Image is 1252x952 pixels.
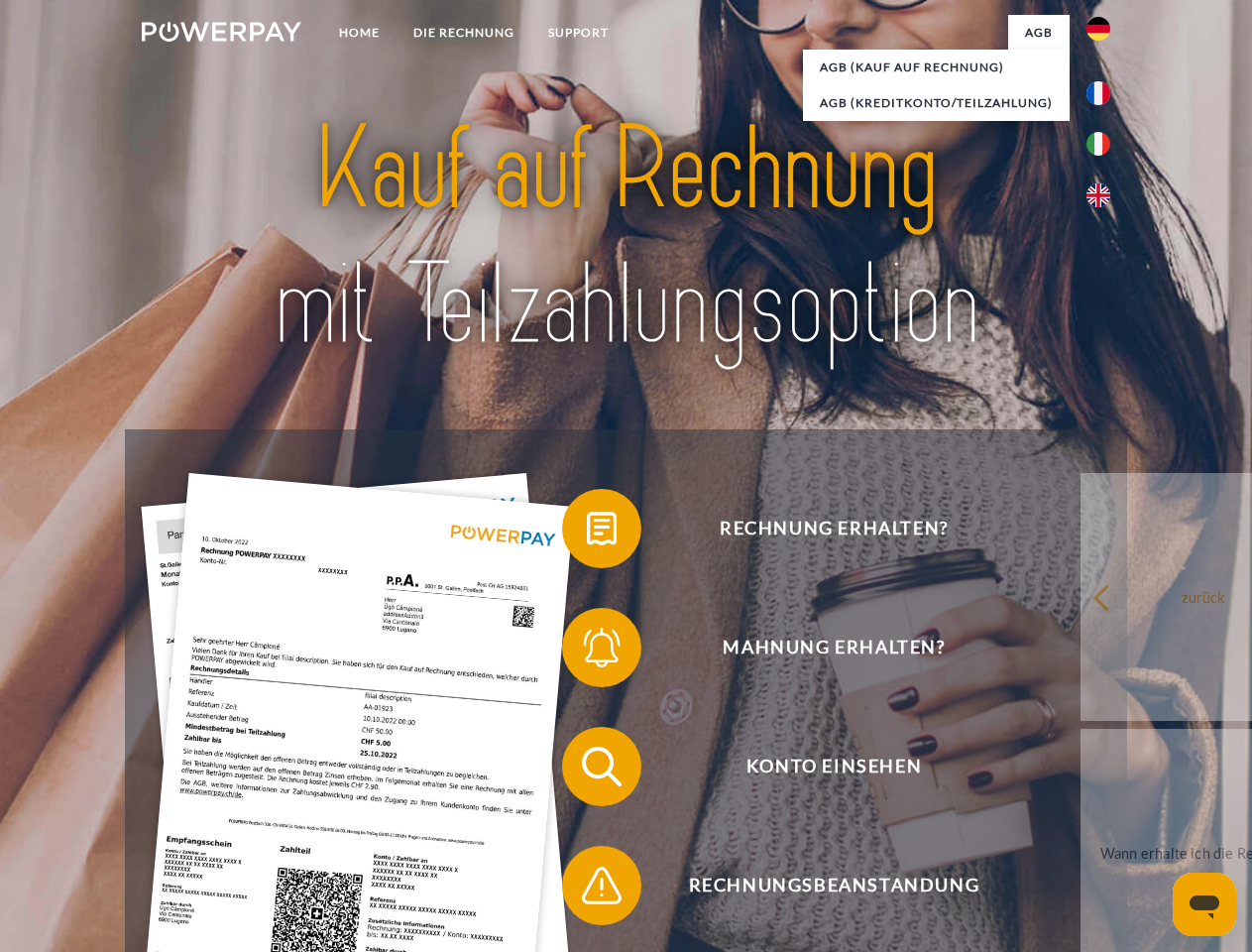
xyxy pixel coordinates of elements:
[591,489,1077,568] span: Rechnung erhalten?
[577,742,626,791] img: qb_search.svg
[577,861,626,910] img: qb_warning.svg
[322,15,397,51] a: Home
[591,727,1077,806] span: Konto einsehen
[577,623,626,672] img: qb_bell.svg
[591,608,1077,687] span: Mahnung erhalten?
[591,846,1077,925] span: Rechnungsbeanstandung
[577,504,626,553] img: qb_bill.svg
[1008,15,1070,51] a: agb
[562,608,1078,687] button: Mahnung erhalten?
[397,15,531,51] a: DIE RECHNUNG
[803,50,1070,85] a: AGB (Kauf auf Rechnung)
[531,15,626,51] a: SUPPORT
[1086,183,1110,207] img: en
[562,489,1078,568] button: Rechnung erhalten?
[1173,873,1236,936] iframe: Schaltfläche zum Öffnen des Messaging-Fensters
[1086,81,1110,105] img: fr
[142,22,301,42] img: logo-powerpay-white.svg
[1086,17,1110,41] img: de
[562,846,1078,925] button: Rechnungsbeanstandung
[803,85,1070,121] a: AGB (Kreditkonto/Teilzahlung)
[189,95,1063,380] img: title-powerpay_de.svg
[562,727,1078,806] button: Konto einsehen
[1086,132,1110,156] img: it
